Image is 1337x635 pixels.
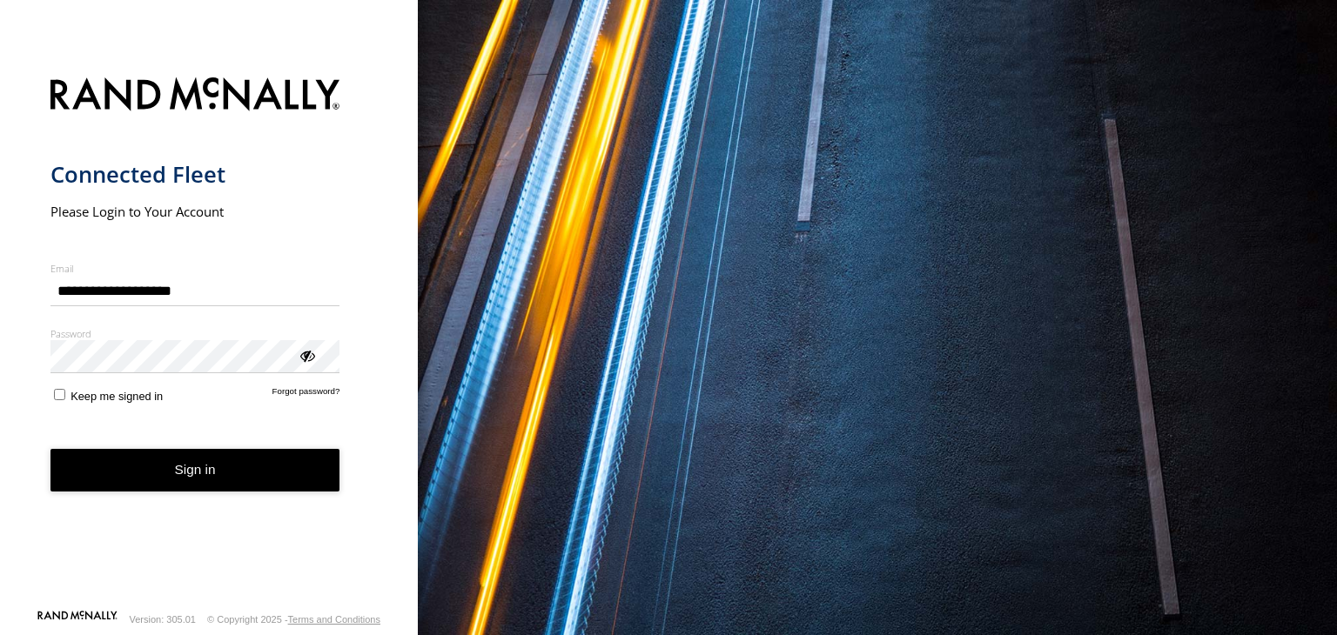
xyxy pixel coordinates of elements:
[207,614,380,625] div: © Copyright 2025 -
[272,386,340,403] a: Forgot password?
[50,74,340,118] img: Rand McNally
[50,203,340,220] h2: Please Login to Your Account
[288,614,380,625] a: Terms and Conditions
[50,449,340,491] button: Sign in
[130,614,196,625] div: Version: 305.01
[37,611,118,628] a: Visit our Website
[54,389,65,400] input: Keep me signed in
[50,160,340,189] h1: Connected Fleet
[50,327,340,340] label: Password
[50,67,368,609] form: main
[298,346,315,364] div: ViewPassword
[50,262,340,275] label: Email
[71,390,163,403] span: Keep me signed in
